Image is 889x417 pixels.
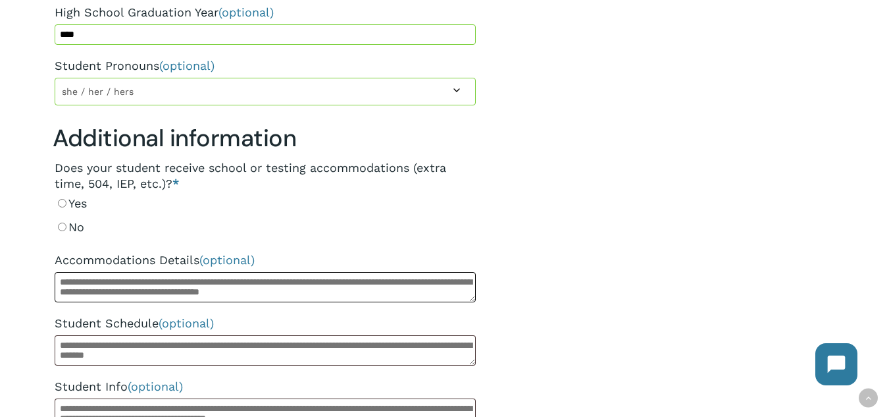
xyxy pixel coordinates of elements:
label: Student Schedule [55,312,476,335]
input: Yes [58,199,66,208]
span: she / her / hers [55,82,475,101]
label: Yes [55,192,476,215]
h3: Additional information [53,123,478,153]
span: (optional) [128,379,183,393]
label: No [55,215,476,239]
label: High School Graduation Year [55,1,476,24]
label: Student Pronouns [55,54,476,78]
legend: Does your student receive school or testing accommodations (extra time, 504, IEP, etc.)? [55,160,476,192]
span: (optional) [159,316,214,330]
iframe: Chatbot [802,330,871,399]
span: (optional) [199,253,255,267]
label: Student Info [55,375,476,399]
abbr: required [172,177,179,190]
span: (optional) [159,59,215,72]
label: Accommodations Details [55,248,476,272]
span: (optional) [218,5,274,19]
span: she / her / hers [55,78,476,105]
input: No [58,223,66,231]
